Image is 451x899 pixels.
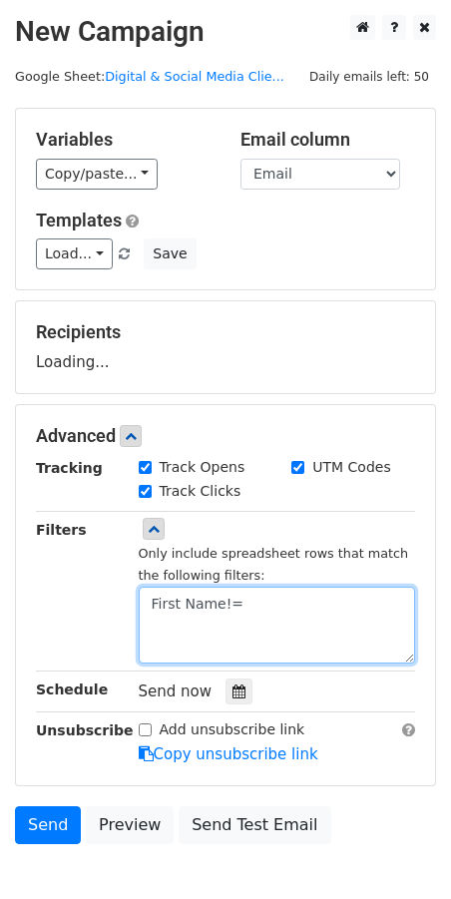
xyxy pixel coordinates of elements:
label: UTM Codes [312,457,390,478]
h5: Recipients [36,321,415,343]
h2: New Campaign [15,15,436,49]
a: Copy/paste... [36,159,158,190]
a: Send Test Email [179,806,330,844]
a: Digital & Social Media Clie... [105,69,284,84]
strong: Tracking [36,460,103,476]
label: Track Clicks [160,481,241,502]
label: Add unsubscribe link [160,719,305,740]
a: Send [15,806,81,844]
span: Daily emails left: 50 [302,66,436,88]
small: Only include spreadsheet rows that match the following filters: [139,546,409,584]
strong: Schedule [36,681,108,697]
h5: Advanced [36,425,415,447]
button: Save [144,238,196,269]
h5: Variables [36,129,211,151]
small: Google Sheet: [15,69,284,84]
a: Load... [36,238,113,269]
a: Templates [36,210,122,230]
div: Loading... [36,321,415,373]
strong: Filters [36,522,87,538]
a: Daily emails left: 50 [302,69,436,84]
span: Send now [139,682,213,700]
a: Preview [86,806,174,844]
iframe: Chat Widget [351,803,451,899]
h5: Email column [240,129,415,151]
a: Copy unsubscribe link [139,745,318,763]
strong: Unsubscribe [36,722,134,738]
label: Track Opens [160,457,245,478]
